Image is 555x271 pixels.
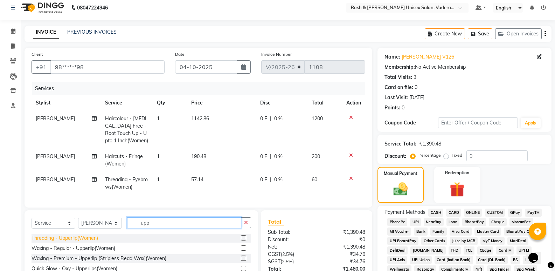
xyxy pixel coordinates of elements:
input: Enter Offer / Coupon Code [438,117,518,128]
span: UPI BharatPay [387,237,418,245]
span: CASH [428,209,443,217]
span: Visa Card [450,228,472,236]
th: Action [342,95,365,111]
span: ONLINE [464,209,482,217]
input: Search by Name/Mobile/Email/Code [50,60,165,74]
span: | [270,176,271,183]
span: 1 [157,115,160,122]
span: Loan [446,218,460,226]
span: Total [268,218,284,225]
img: _cash.svg [389,181,412,197]
span: UPI Union [410,256,432,264]
span: Cheque [489,218,507,226]
th: Price [187,95,256,111]
div: ₹34.76 [317,258,370,265]
span: BharatPay Card [504,228,537,236]
img: _gift.svg [445,180,469,199]
iframe: chat widget [526,243,548,264]
span: SGST [268,258,280,265]
span: PayTM [525,209,542,217]
span: 57.14 [191,176,203,183]
input: Search or Scan [127,217,241,228]
div: Total Visits: [384,74,412,81]
span: Master Card [474,228,501,236]
span: 0 F [260,153,267,160]
div: ₹1,390.48 [419,140,441,148]
th: Qty [153,95,187,111]
label: Fixed [452,152,462,158]
div: Discount: [384,153,406,160]
span: 0 F [260,115,267,122]
div: Net: [263,243,317,251]
span: [PERSON_NAME] [36,115,75,122]
div: ₹1,390.48 [317,243,370,251]
label: Percentage [418,152,441,158]
span: Haircolour - [MEDICAL_DATA] Free - Root Touch Up - Upto 1 Inch(Women) [105,115,148,144]
span: 2.5% [282,251,293,257]
span: CGST [268,251,281,257]
span: 1 [157,153,160,160]
th: Disc [256,95,308,111]
button: Apply [521,118,541,128]
span: 60 [312,176,317,183]
div: Discount: [263,236,317,243]
span: MyT Money [480,237,505,245]
label: Client [32,51,43,57]
div: Waxing - Premium - Upperlip (Stripless Bead Wax)(Women) [32,255,166,262]
button: +91 [32,60,51,74]
a: PREVIOUS INVOICES [67,29,117,35]
div: Name: [384,53,400,61]
span: MI Voucher [387,228,411,236]
div: ₹1,390.48 [317,229,370,236]
label: Manual Payment [384,170,417,177]
div: 0 [402,104,404,111]
span: MosamBee [509,218,533,226]
span: BTC [523,256,534,264]
span: Haircuts - Fringe(Women) [105,153,143,167]
div: Services [32,82,370,95]
div: ₹0 [317,236,370,243]
span: NearBuy [424,218,444,226]
span: 190.48 [191,153,206,160]
span: CEdge [477,246,493,255]
div: Threading - Upperlip(Women) [32,235,98,242]
div: Membership: [384,63,415,71]
span: TCL [464,246,475,255]
span: CARD [446,209,461,217]
div: Points: [384,104,400,111]
span: | [270,153,271,160]
button: Save [468,28,492,39]
div: 0 [415,84,417,91]
span: PhonePe [387,218,407,226]
span: RS [511,256,520,264]
label: Invoice Number [261,51,292,57]
div: Card on file: [384,84,413,91]
div: [DATE] [409,94,424,101]
span: UPI [410,218,421,226]
span: Family [430,228,447,236]
span: Bank [414,228,428,236]
div: ( ) [263,251,317,258]
span: Card (DL Bank) [476,256,508,264]
span: 0 % [274,153,283,160]
span: Other Cards [421,237,447,245]
span: 200 [312,153,320,160]
div: 3 [414,74,416,81]
div: No Active Membership [384,63,544,71]
div: Sub Total: [263,229,317,236]
span: [PERSON_NAME] [36,153,75,160]
span: GPay [508,209,522,217]
div: Service Total: [384,140,416,148]
div: ( ) [263,258,317,265]
span: 0 % [274,115,283,122]
button: Open Invoices [495,28,542,39]
span: UPI M [516,246,532,255]
span: [DOMAIN_NAME] [410,246,446,255]
th: Service [101,95,153,111]
span: Juice by MCB [450,237,478,245]
div: Coupon Code [384,119,438,127]
span: 1200 [312,115,323,122]
span: BharatPay [462,218,486,226]
a: [PERSON_NAME] V126 [402,53,454,61]
span: Threading - Eyebrows(Women) [105,176,148,190]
